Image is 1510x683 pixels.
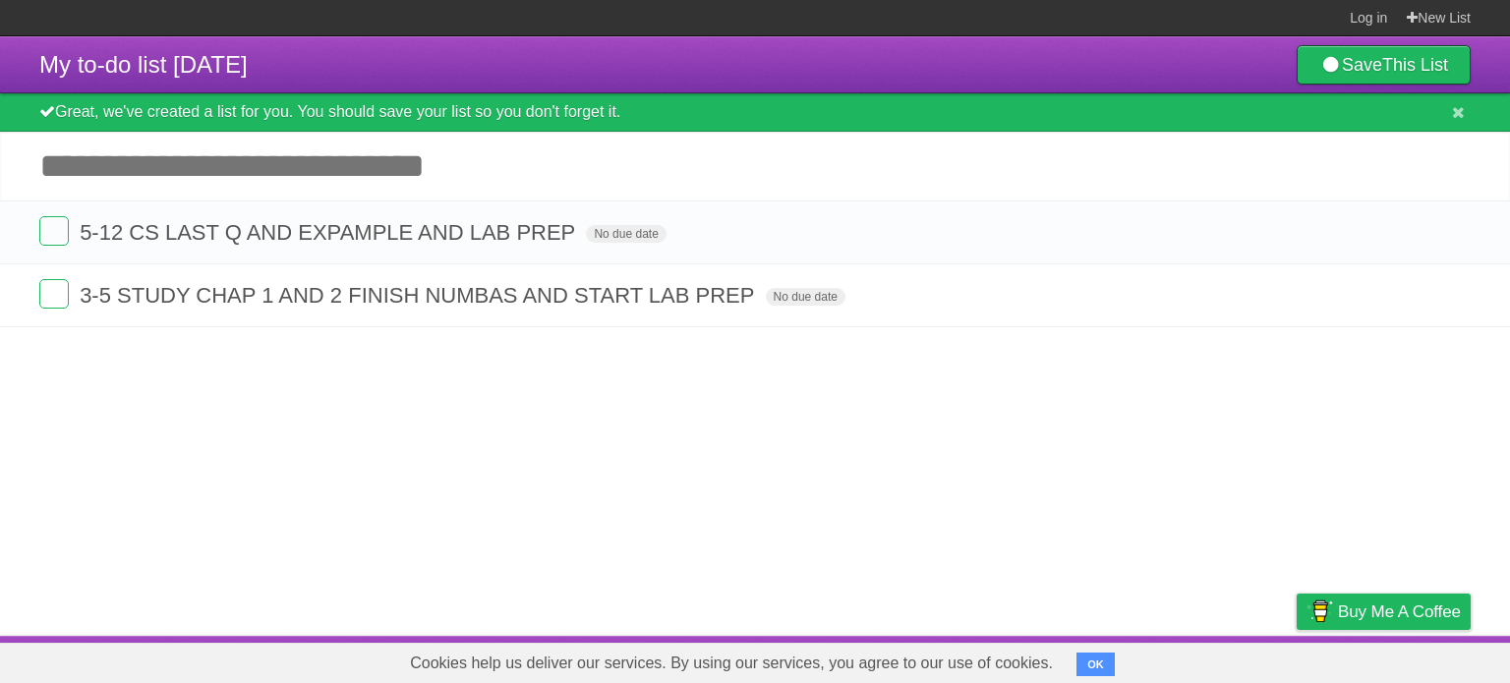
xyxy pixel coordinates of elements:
a: Developers [1100,641,1180,678]
a: Terms [1204,641,1248,678]
span: No due date [766,288,845,306]
a: Suggest a feature [1347,641,1471,678]
img: Buy me a coffee [1307,595,1333,628]
span: Buy me a coffee [1338,595,1461,629]
label: Done [39,216,69,246]
span: 3-5 STUDY CHAP 1 AND 2 FINISH NUMBAS AND START LAB PREP [80,283,759,308]
button: OK [1076,653,1115,676]
span: My to-do list [DATE] [39,51,248,78]
label: Done [39,279,69,309]
a: Buy me a coffee [1297,594,1471,630]
a: Privacy [1271,641,1322,678]
span: 5-12 CS LAST Q AND EXPAMPLE AND LAB PREP [80,220,580,245]
a: About [1035,641,1076,678]
span: Cookies help us deliver our services. By using our services, you agree to our use of cookies. [390,644,1073,683]
b: This List [1382,55,1448,75]
a: SaveThis List [1297,45,1471,85]
span: No due date [586,225,666,243]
